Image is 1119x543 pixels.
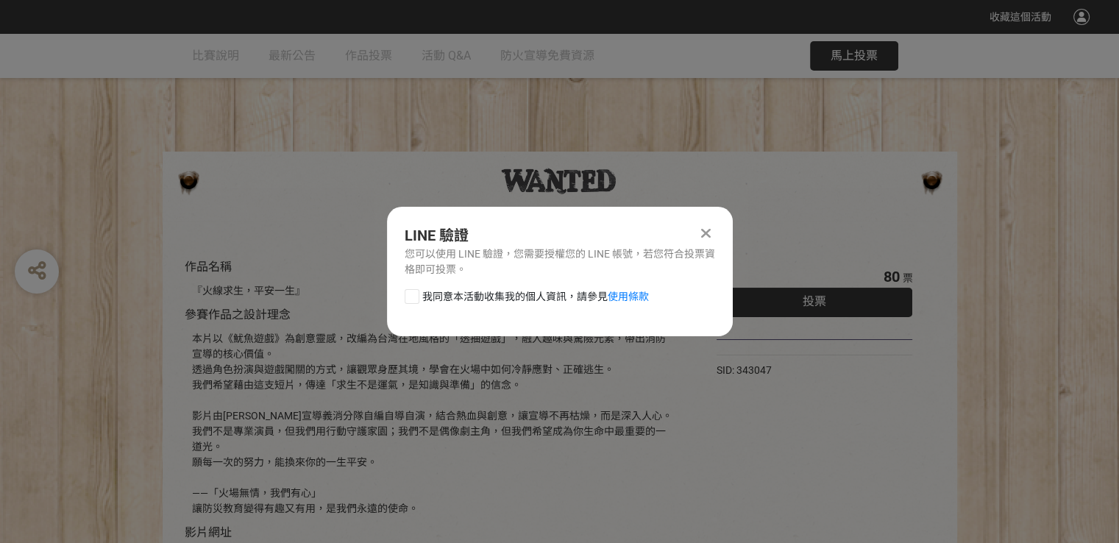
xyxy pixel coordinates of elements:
[185,308,291,322] span: 參賽作品之設計理念
[269,34,316,78] a: 最新公告
[883,268,899,285] span: 80
[185,260,232,274] span: 作品名稱
[500,49,594,63] span: 防火宣導免費資源
[192,283,672,299] div: 『火線求生，平安一生』
[422,49,471,63] span: 活動 Q&A
[269,49,316,63] span: 最新公告
[405,224,715,246] div: LINE 驗證
[345,34,392,78] a: 作品投票
[345,49,392,63] span: 作品投票
[902,272,912,284] span: 票
[192,34,239,78] a: 比賽說明
[405,246,715,277] div: 您可以使用 LINE 驗證，您需要授權您的 LINE 帳號，若您符合投票資格即可投票。
[717,364,772,376] span: SID: 343047
[185,525,232,539] span: 影片網址
[990,11,1051,23] span: 收藏這個活動
[831,49,878,63] span: 馬上投票
[500,34,594,78] a: 防火宣導免費資源
[810,41,898,71] button: 馬上投票
[422,34,471,78] a: 活動 Q&A
[422,289,649,305] span: 我同意本活動收集我的個人資訊，請參見
[192,331,672,517] div: 本片以《魷魚遊戲》為創意靈感，改編為台灣在地風格的「透抽遊戲」，融入趣味與驚險元素，帶出消防宣導的核心價值。 透過角色扮演與遊戲闖關的方式，讓觀眾身歷其境，學會在火場中如何冷靜應對、正確逃生。 ...
[803,294,826,308] span: 投票
[608,291,649,302] a: 使用條款
[192,49,239,63] span: 比賽說明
